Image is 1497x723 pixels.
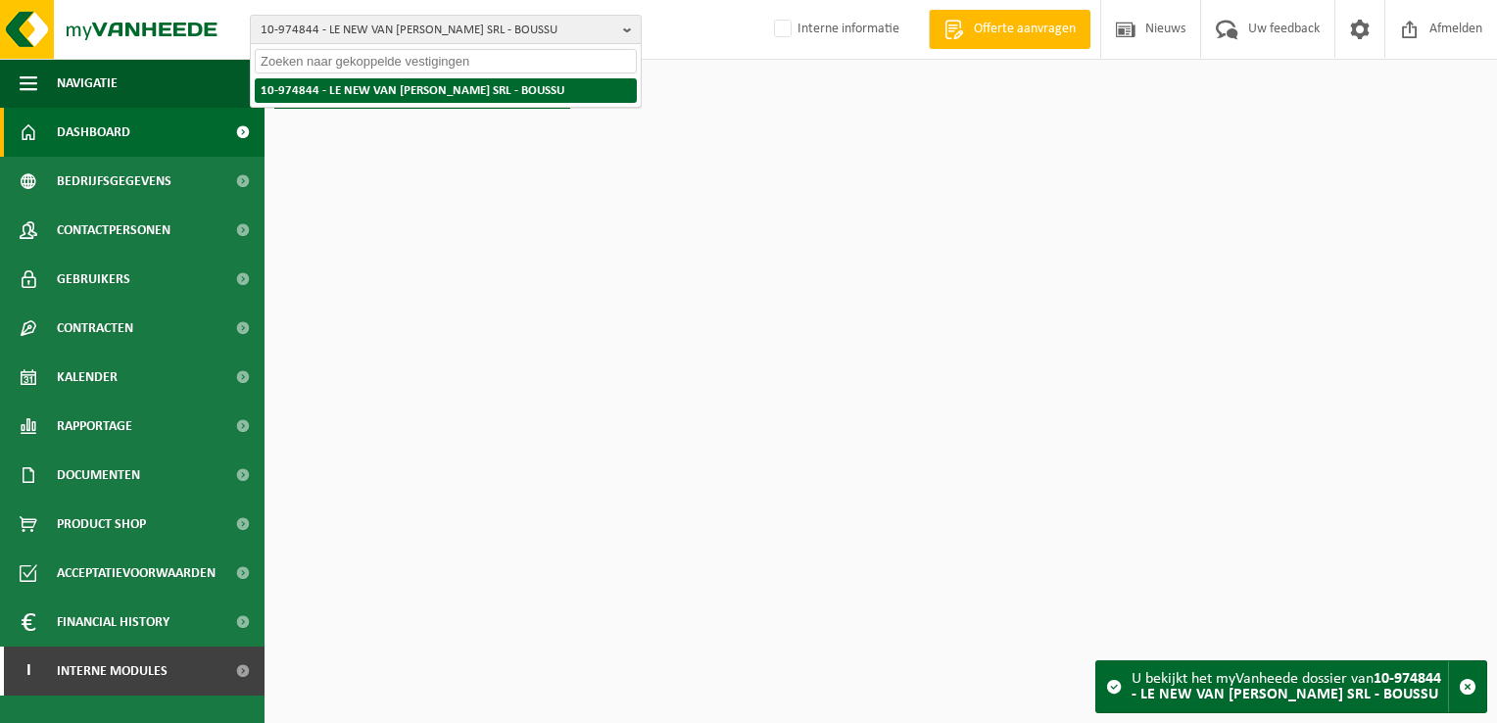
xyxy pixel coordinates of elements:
span: Dashboard [57,108,130,157]
div: U bekijkt het myVanheede dossier van [1132,661,1448,712]
strong: 10-974844 - LE NEW VAN [PERSON_NAME] SRL - BOUSSU [1132,671,1441,702]
input: Zoeken naar gekoppelde vestigingen [255,49,637,73]
span: Rapportage [57,402,132,451]
span: Kalender [57,353,118,402]
span: Contactpersonen [57,206,170,255]
span: Financial History [57,598,169,647]
span: I [20,647,37,696]
span: Documenten [57,451,140,500]
span: Acceptatievoorwaarden [57,549,216,598]
span: 10-974844 - LE NEW VAN [PERSON_NAME] SRL - BOUSSU [261,16,615,45]
label: Interne informatie [770,15,899,44]
span: Bedrijfsgegevens [57,157,171,206]
span: Contracten [57,304,133,353]
span: Offerte aanvragen [969,20,1081,39]
span: Interne modules [57,647,168,696]
span: Gebruikers [57,255,130,304]
strong: 10-974844 - LE NEW VAN [PERSON_NAME] SRL - BOUSSU [261,84,564,97]
a: Offerte aanvragen [929,10,1090,49]
span: Product Shop [57,500,146,549]
button: 10-974844 - LE NEW VAN [PERSON_NAME] SRL - BOUSSU [250,15,642,44]
span: Navigatie [57,59,118,108]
